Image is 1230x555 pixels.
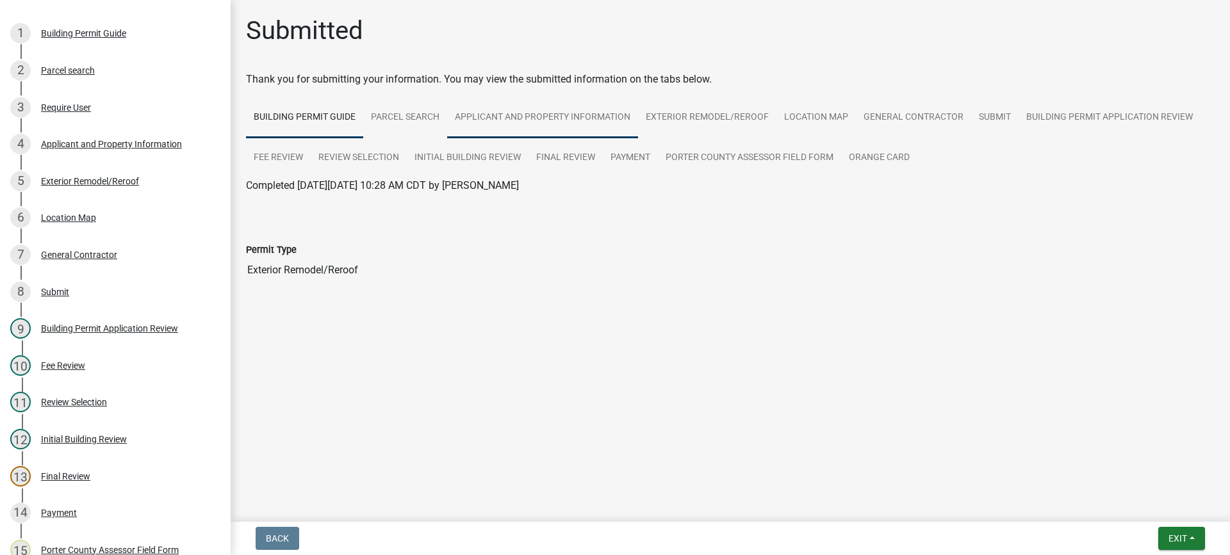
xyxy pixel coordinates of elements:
[10,392,31,412] div: 11
[41,287,69,296] div: Submit
[41,29,126,38] div: Building Permit Guide
[1158,527,1205,550] button: Exit
[10,466,31,487] div: 13
[41,324,178,333] div: Building Permit Application Review
[41,435,127,444] div: Initial Building Review
[776,97,856,138] a: Location Map
[41,103,91,112] div: Require User
[41,398,107,406] div: Review Selection
[41,472,90,481] div: Final Review
[658,138,841,179] a: Porter County Assessor Field Form
[971,97,1019,138] a: Submit
[1168,533,1187,543] span: Exit
[41,545,179,554] div: Porter County Assessor Field Form
[1019,97,1201,138] a: Building Permit Application Review
[246,97,363,138] a: Building Permit Guide
[246,138,311,179] a: Fee Review
[10,429,31,449] div: 12
[266,533,289,543] span: Back
[603,138,658,179] a: Payment
[447,97,638,138] a: Applicant and Property Information
[10,134,31,154] div: 4
[41,177,139,186] div: Exterior Remodel/Reroof
[363,97,447,138] a: Parcel search
[529,138,603,179] a: Final Review
[10,60,31,81] div: 2
[856,97,971,138] a: General Contractor
[246,179,519,191] span: Completed [DATE][DATE] 10:28 AM CDT by [PERSON_NAME]
[638,97,776,138] a: Exterior Remodel/Reroof
[246,72,1215,87] div: Thank you for submitting your information. You may view the submitted information on the tabs below.
[41,250,117,259] div: General Contractor
[311,138,407,179] a: Review Selection
[10,503,31,523] div: 14
[256,527,299,550] button: Back
[246,15,363,46] h1: Submitted
[10,23,31,44] div: 1
[407,138,529,179] a: Initial Building Review
[41,361,85,370] div: Fee Review
[41,508,77,517] div: Payment
[841,138,917,179] a: Orange Card
[10,318,31,339] div: 9
[41,66,95,75] div: Parcel search
[10,282,31,302] div: 8
[10,355,31,376] div: 10
[41,213,96,222] div: Location Map
[10,245,31,265] div: 7
[10,171,31,191] div: 5
[41,140,182,149] div: Applicant and Property Information
[10,97,31,118] div: 3
[10,207,31,228] div: 6
[246,246,297,255] label: Permit Type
